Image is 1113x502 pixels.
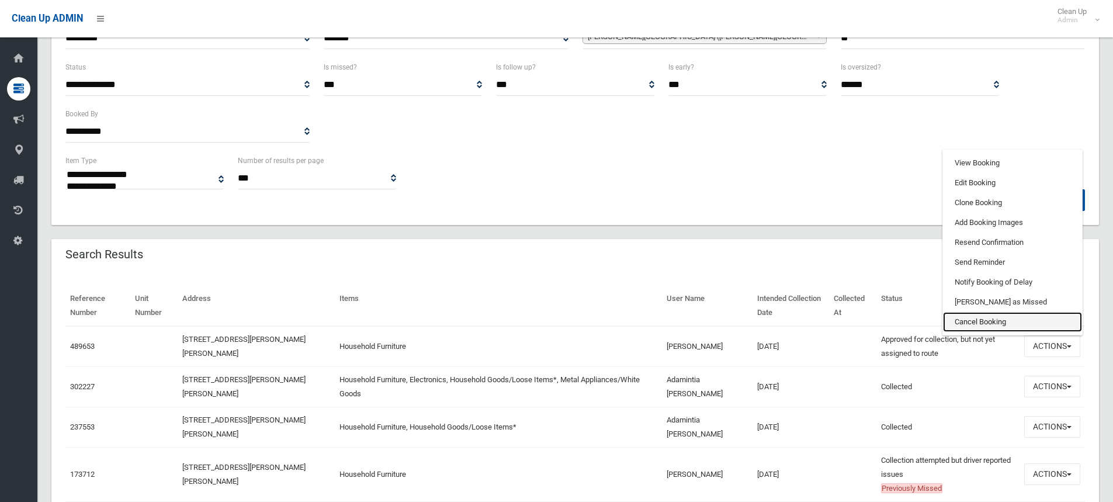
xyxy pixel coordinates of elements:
[943,312,1082,332] a: Cancel Booking
[1024,335,1080,357] button: Actions
[668,61,694,74] label: Is early?
[335,366,662,407] td: Household Furniture, Electronics, Household Goods/Loose Items*, Metal Appliances/White Goods
[238,154,324,167] label: Number of results per page
[876,366,1020,407] td: Collected
[1024,416,1080,438] button: Actions
[182,416,306,438] a: [STREET_ADDRESS][PERSON_NAME][PERSON_NAME]
[65,154,96,167] label: Item Type
[1024,376,1080,397] button: Actions
[943,292,1082,312] a: [PERSON_NAME] as Missed
[335,447,662,501] td: Household Furniture
[51,243,157,266] header: Search Results
[943,272,1082,292] a: Notify Booking of Delay
[182,463,306,486] a: [STREET_ADDRESS][PERSON_NAME][PERSON_NAME]
[130,286,178,326] th: Unit Number
[662,326,753,367] td: [PERSON_NAME]
[876,447,1020,501] td: Collection attempted but driver reported issues
[662,286,753,326] th: User Name
[70,470,95,479] a: 173712
[335,326,662,367] td: Household Furniture
[12,13,83,24] span: Clean Up ADMIN
[182,335,306,358] a: [STREET_ADDRESS][PERSON_NAME][PERSON_NAME]
[496,61,536,74] label: Is follow up?
[753,407,829,447] td: [DATE]
[943,213,1082,233] a: Add Booking Images
[753,447,829,501] td: [DATE]
[876,286,1020,326] th: Status
[65,286,130,326] th: Reference Number
[753,286,829,326] th: Intended Collection Date
[753,326,829,367] td: [DATE]
[881,483,942,493] span: Previously Missed
[943,173,1082,193] a: Edit Booking
[753,366,829,407] td: [DATE]
[70,423,95,431] a: 237553
[943,153,1082,173] a: View Booking
[943,252,1082,272] a: Send Reminder
[662,366,753,407] td: Adamintia [PERSON_NAME]
[1057,16,1087,25] small: Admin
[943,193,1082,213] a: Clone Booking
[943,233,1082,252] a: Resend Confirmation
[65,108,98,120] label: Booked By
[335,407,662,447] td: Household Furniture, Household Goods/Loose Items*
[65,61,86,74] label: Status
[182,375,306,398] a: [STREET_ADDRESS][PERSON_NAME][PERSON_NAME]
[876,326,1020,367] td: Approved for collection, but not yet assigned to route
[662,407,753,447] td: Adamintia [PERSON_NAME]
[178,286,335,326] th: Address
[1024,463,1080,485] button: Actions
[662,447,753,501] td: [PERSON_NAME]
[70,382,95,391] a: 302227
[70,342,95,351] a: 489653
[876,407,1020,447] td: Collected
[1052,7,1098,25] span: Clean Up
[335,286,662,326] th: Items
[841,61,881,74] label: Is oversized?
[829,286,876,326] th: Collected At
[324,61,357,74] label: Is missed?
